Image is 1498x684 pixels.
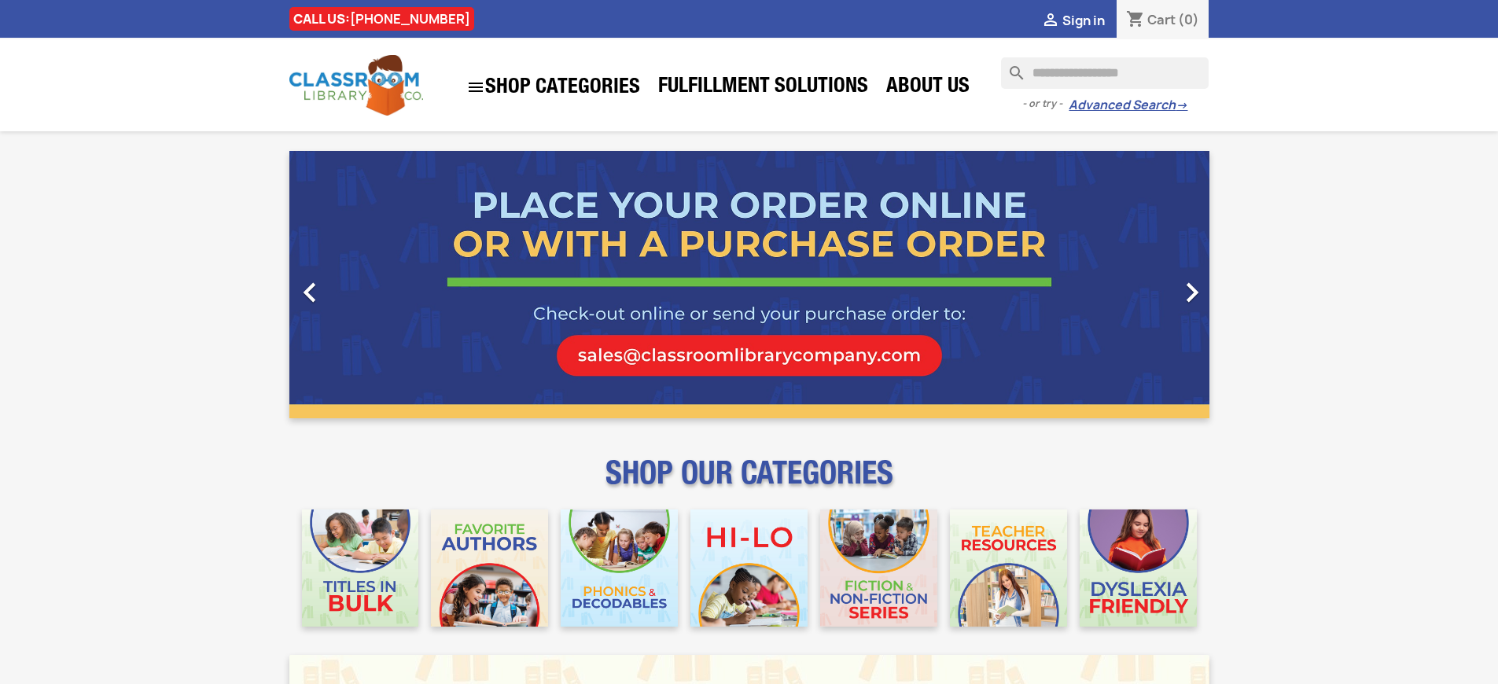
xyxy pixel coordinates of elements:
img: CLC_Teacher_Resources_Mobile.jpg [950,509,1067,627]
i:  [290,273,329,312]
i:  [466,78,485,97]
i: shopping_cart [1126,11,1145,30]
span: → [1176,97,1187,113]
div: CALL US: [289,7,474,31]
ul: Carousel container [289,151,1209,418]
img: Classroom Library Company [289,55,423,116]
span: Sign in [1062,12,1105,29]
img: CLC_Favorite_Authors_Mobile.jpg [431,509,548,627]
a: SHOP CATEGORIES [458,70,648,105]
span: (0) [1178,11,1199,28]
img: CLC_HiLo_Mobile.jpg [690,509,808,627]
a: Fulfillment Solutions [650,72,876,104]
img: CLC_Fiction_Nonfiction_Mobile.jpg [820,509,937,627]
a: Next [1071,151,1209,418]
a: Previous [289,151,428,418]
i: search [1001,57,1020,76]
i:  [1172,273,1212,312]
span: - or try - [1022,96,1069,112]
img: CLC_Phonics_And_Decodables_Mobile.jpg [561,509,678,627]
a:  Sign in [1041,12,1105,29]
p: SHOP OUR CATEGORIES [289,469,1209,497]
span: Cart [1147,11,1176,28]
a: Advanced Search→ [1069,97,1187,113]
img: CLC_Dyslexia_Mobile.jpg [1080,509,1197,627]
i:  [1041,12,1060,31]
a: About Us [878,72,977,104]
a: [PHONE_NUMBER] [350,10,470,28]
input: Search [1001,57,1209,89]
img: CLC_Bulk_Mobile.jpg [302,509,419,627]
